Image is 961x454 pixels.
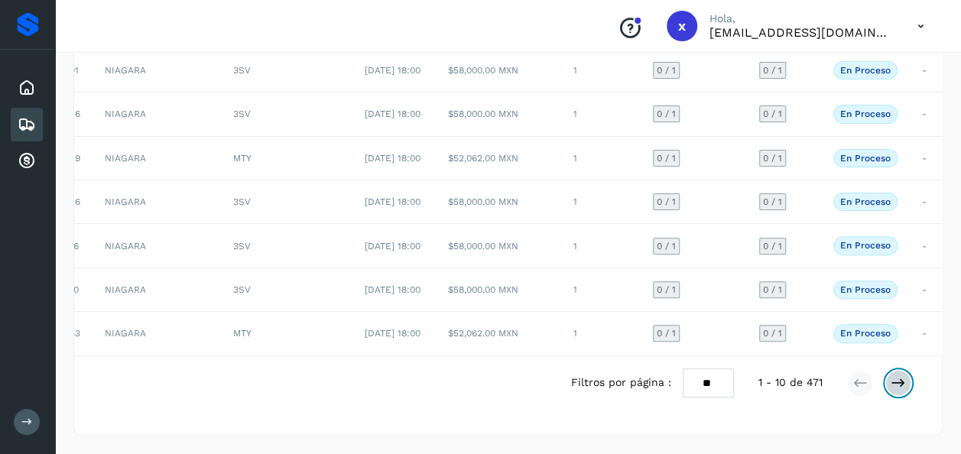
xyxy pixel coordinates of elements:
[561,48,641,92] td: 1
[436,136,561,180] td: $52,062.00 MXN
[840,153,891,164] p: En proceso
[758,375,823,391] span: 1 - 10 de 471
[11,144,43,178] div: Cuentas por cobrar
[93,92,221,136] td: NIAGARA
[657,66,676,75] span: 0 / 1
[436,268,561,311] td: $58,000.00 MXN
[436,312,561,355] td: $52,062.00 MXN
[910,180,943,224] td: -
[93,136,221,180] td: NIAGARA
[763,329,782,338] span: 0 / 1
[436,48,561,92] td: $58,000.00 MXN
[561,268,641,311] td: 1
[840,240,891,251] p: En proceso
[233,328,252,339] span: MTY
[910,268,943,311] td: -
[436,92,561,136] td: $58,000.00 MXN
[436,180,561,224] td: $58,000.00 MXN
[910,48,943,92] td: -
[657,154,676,163] span: 0 / 1
[11,108,43,141] div: Embarques
[763,154,782,163] span: 0 / 1
[657,197,676,206] span: 0 / 1
[233,196,251,207] span: 3SV
[93,48,221,92] td: NIAGARA
[910,136,943,180] td: -
[763,109,782,118] span: 0 / 1
[233,241,251,251] span: 3SV
[910,92,943,136] td: -
[233,109,251,119] span: 3SV
[93,224,221,268] td: NIAGARA
[570,375,670,391] span: Filtros por página :
[657,285,676,294] span: 0 / 1
[365,65,420,76] span: [DATE] 18:00
[910,224,943,268] td: -
[840,328,891,339] p: En proceso
[365,284,420,295] span: [DATE] 18:00
[365,109,420,119] span: [DATE] 18:00
[763,285,782,294] span: 0 / 1
[840,284,891,295] p: En proceso
[365,153,420,164] span: [DATE] 18:00
[11,71,43,105] div: Inicio
[840,196,891,207] p: En proceso
[233,284,251,295] span: 3SV
[436,224,561,268] td: $58,000.00 MXN
[365,241,420,251] span: [DATE] 18:00
[709,12,893,25] p: Hola,
[561,92,641,136] td: 1
[233,153,252,164] span: MTY
[561,136,641,180] td: 1
[365,196,420,207] span: [DATE] 18:00
[763,197,782,206] span: 0 / 1
[657,329,676,338] span: 0 / 1
[709,25,893,40] p: xmgm@transportesser.com.mx
[365,328,420,339] span: [DATE] 18:00
[93,312,221,355] td: NIAGARA
[561,180,641,224] td: 1
[561,224,641,268] td: 1
[840,109,891,119] p: En proceso
[763,242,782,251] span: 0 / 1
[657,242,676,251] span: 0 / 1
[561,312,641,355] td: 1
[910,312,943,355] td: -
[840,65,891,76] p: En proceso
[93,268,221,311] td: NIAGARA
[93,180,221,224] td: NIAGARA
[763,66,782,75] span: 0 / 1
[657,109,676,118] span: 0 / 1
[233,65,251,76] span: 3SV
